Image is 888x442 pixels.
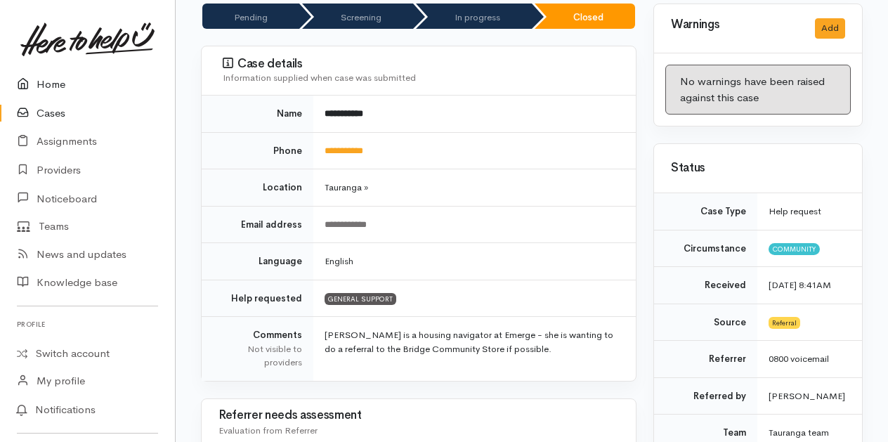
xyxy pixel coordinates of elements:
button: Add [815,18,845,39]
li: In progress [416,4,532,29]
td: Received [654,267,757,304]
td: [PERSON_NAME] is a housing navigator at Emerge - she is wanting to do a referral to the Bridge Co... [313,317,636,381]
h3: Warnings [671,18,798,32]
td: Phone [202,132,313,169]
td: Comments [202,317,313,381]
td: Case Type [654,193,757,230]
td: Location [202,169,313,207]
time: [DATE] 8:41AM [769,279,831,291]
td: Source [654,304,757,341]
span: GENERAL SUPPORT [325,293,396,304]
td: Help request [757,193,862,230]
h3: Case details [223,57,619,71]
span: Tauranga » [325,181,368,193]
span: Referral [769,317,800,328]
td: Help requested [202,280,313,317]
td: Referrer [654,341,757,378]
li: Closed [535,4,635,29]
span: Evaluation from Referrer [218,424,318,436]
td: Language [202,243,313,280]
h3: Referrer needs assessment [218,409,619,422]
span: Tauranga team [769,427,829,438]
span: Community [769,243,820,254]
li: Pending [202,4,299,29]
td: Circumstance [654,230,757,267]
td: Referred by [654,377,757,415]
h3: Status [671,162,845,175]
h6: Profile [17,315,158,334]
td: Name [202,96,313,132]
div: Information supplied when case was submitted [223,71,619,85]
div: Not visible to providers [218,342,302,370]
td: 0800 voicemail [757,341,862,378]
td: English [313,243,636,280]
div: No warnings have been raised against this case [665,65,851,115]
td: Email address [202,206,313,243]
li: Screening [302,4,413,29]
td: [PERSON_NAME] [757,377,862,415]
